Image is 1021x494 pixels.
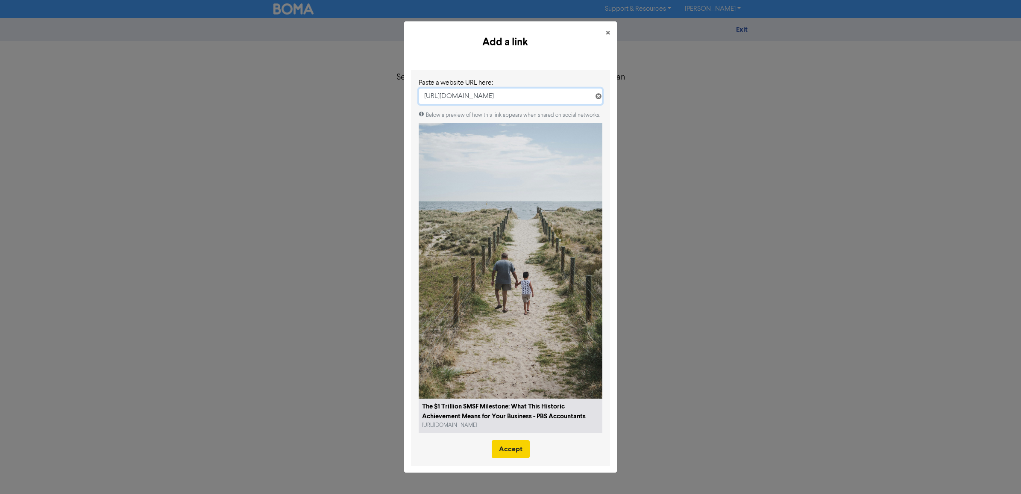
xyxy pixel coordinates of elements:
[411,35,599,50] h5: Add a link
[419,111,602,119] div: Below a preview of how this link appears when shared on social networks.
[419,123,602,399] img: Superannuation-News-PBS-Accountants-and-Advisers-Adelaide-scaled.jpg
[422,421,508,429] div: [URL][DOMAIN_NAME]
[419,78,602,88] div: Paste a website URL here:
[422,402,599,421] div: The $1 Trillion SMSF Milestone: What This Historic Achievement Means for Your Business - PBS Acco...
[492,440,530,458] button: Accept
[599,21,617,45] button: Close
[606,27,610,40] span: ×
[978,453,1021,494] iframe: Chat Widget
